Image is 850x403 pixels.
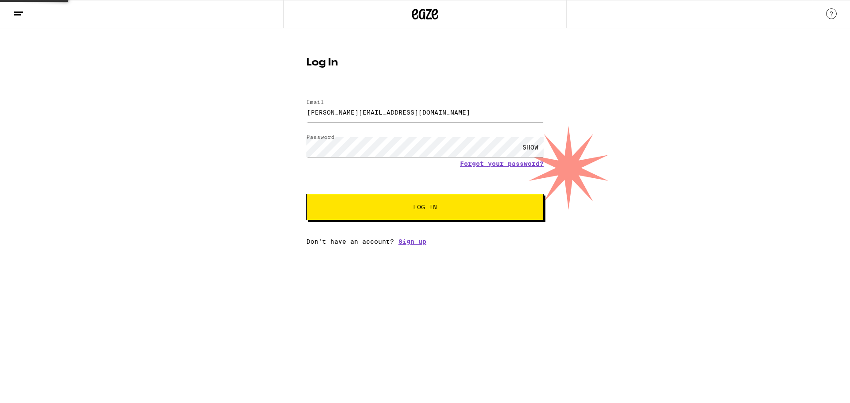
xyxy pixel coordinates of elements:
[306,194,544,220] button: Log In
[413,204,437,210] span: Log In
[517,137,544,157] div: SHOW
[460,160,544,167] a: Forgot your password?
[306,238,544,245] div: Don't have an account?
[306,58,544,68] h1: Log In
[306,134,335,140] label: Password
[306,102,544,122] input: Email
[398,238,426,245] a: Sign up
[306,99,324,105] label: Email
